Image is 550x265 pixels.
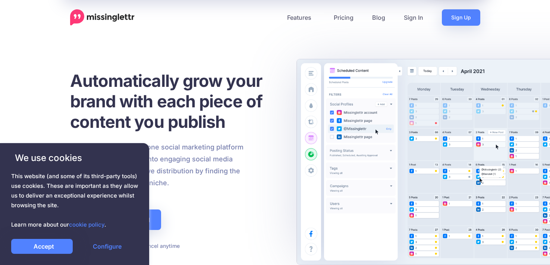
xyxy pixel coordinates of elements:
a: Home [70,9,135,26]
a: Accept [11,239,73,254]
a: Sign Up [442,9,480,26]
a: Configure [76,239,138,254]
a: Blog [363,9,395,26]
a: Pricing [324,9,363,26]
p: Missinglettr is an all-in-one social marketing platform that turns your content into engaging soc... [70,141,244,189]
a: cookie policy [69,221,104,228]
span: We use cookies [11,151,138,164]
li: Cancel anytime [139,241,180,250]
a: Features [278,9,324,26]
a: Sign In [395,9,433,26]
h1: Automatically grow your brand with each piece of content you publish [70,70,281,132]
span: This website (and some of its third-party tools) use cookies. These are important as they allow u... [11,171,138,230]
